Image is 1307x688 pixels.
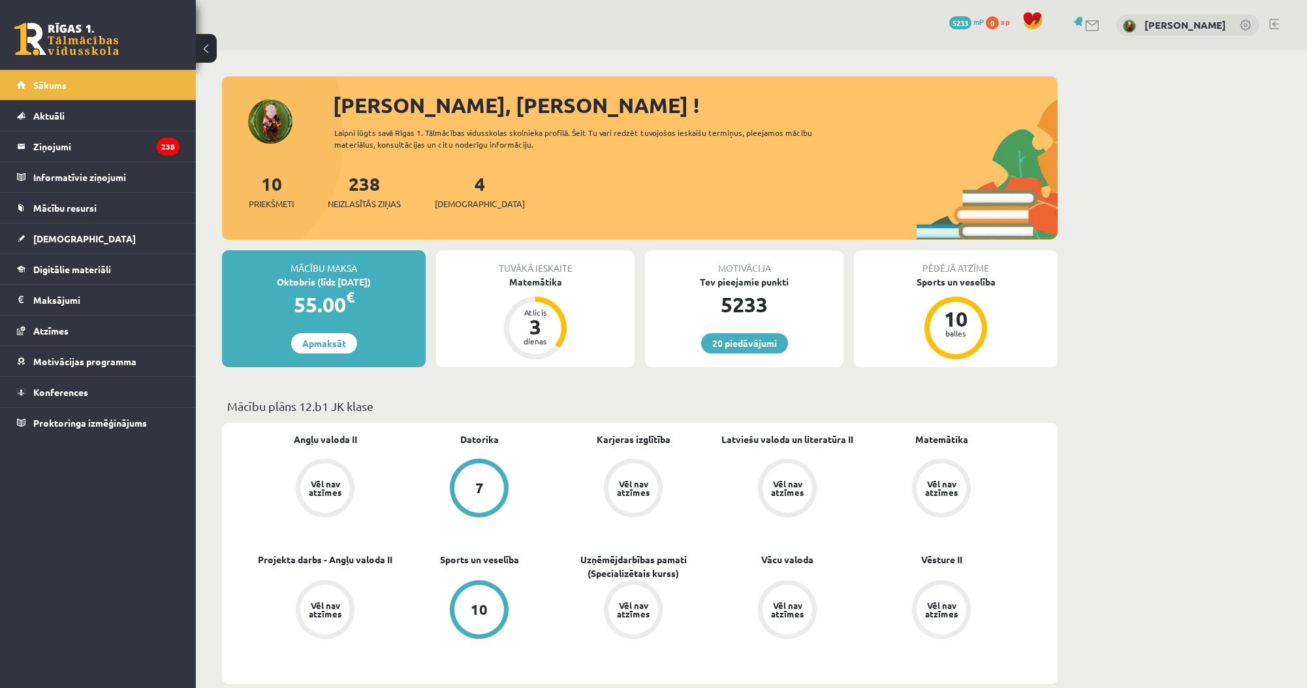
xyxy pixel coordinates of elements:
[334,127,836,150] div: Laipni lūgts savā Rīgas 1. Tālmācības vidusskolas skolnieka profilā. Šeit Tu vari redzēt tuvojošo...
[307,480,343,497] div: Vēl nav atzīmes
[33,233,136,244] span: [DEMOGRAPHIC_DATA]
[761,553,813,566] a: Vācu valoda
[33,79,67,91] span: Sākums
[402,580,556,642] a: 10
[435,172,525,210] a: 4[DEMOGRAPHIC_DATA]
[227,397,1052,415] p: Mācību plāns 12.b1 JK klase
[864,580,1018,642] a: Vēl nav atzīmes
[346,287,354,306] span: €
[248,459,402,520] a: Vēl nav atzīmes
[1123,20,1136,33] img: Lauris Daniels Jakovļevs
[769,601,806,618] div: Vēl nav atzīmes
[222,289,426,320] div: 55.00
[17,285,180,315] a: Maksājumi
[435,197,525,210] span: [DEMOGRAPHIC_DATA]
[936,329,975,337] div: balles
[17,254,180,284] a: Digitālie materiāli
[854,250,1058,275] div: Pēdējā atzīme
[17,408,180,438] a: Proktoringa izmēģinājums
[294,433,357,446] a: Angļu valoda II
[17,193,180,223] a: Mācību resursi
[402,459,556,520] a: 7
[436,275,635,289] div: Matemātika
[33,417,147,429] span: Proktoringa izmēģinājums
[645,250,843,275] div: Motivācija
[249,197,294,210] span: Priekšmeti
[854,275,1058,361] a: Sports un veselība 10 balles
[33,131,180,161] legend: Ziņojumi
[157,138,180,156] i: 238
[936,308,975,329] div: 10
[769,480,806,497] div: Vēl nav atzīmes
[291,333,357,353] a: Apmaksāt
[556,580,710,642] a: Vēl nav atzīmes
[248,580,402,642] a: Vēl nav atzīmes
[17,346,180,376] a: Motivācijas programma
[33,110,65,122] span: Aktuāli
[516,308,555,316] div: Atlicis
[17,377,180,407] a: Konferences
[1001,16,1009,27] span: xp
[258,553,392,566] a: Projekta darbs - Angļu valoda II
[17,162,180,192] a: Informatīvie ziņojumi
[328,172,401,210] a: 238Neizlasītās ziņas
[915,433,968,446] a: Matemātika
[33,202,97,214] span: Mācību resursi
[710,459,864,520] a: Vēl nav atzīmes
[973,16,984,27] span: mP
[14,23,119,56] a: Rīgas 1. Tālmācības vidusskola
[33,355,136,367] span: Motivācijas programma
[710,580,864,642] a: Vēl nav atzīmes
[615,601,652,618] div: Vēl nav atzīmes
[986,16,1016,27] a: 0 xp
[33,263,111,275] span: Digitālie materiāli
[17,223,180,254] a: [DEMOGRAPHIC_DATA]
[436,250,635,275] div: Tuvākā ieskaite
[17,70,180,100] a: Sākums
[949,16,984,27] a: 5233 mP
[249,172,294,210] a: 10Priekšmeti
[556,553,710,580] a: Uzņēmējdarbības pamati (Specializētais kurss)
[17,131,180,161] a: Ziņojumi238
[516,316,555,337] div: 3
[222,250,426,275] div: Mācību maksa
[556,459,710,520] a: Vēl nav atzīmes
[471,602,488,617] div: 10
[923,601,960,618] div: Vēl nav atzīmes
[460,433,499,446] a: Datorika
[864,459,1018,520] a: Vēl nav atzīmes
[516,337,555,345] div: dienas
[1144,18,1226,31] a: [PERSON_NAME]
[986,16,999,29] span: 0
[436,275,635,361] a: Matemātika Atlicis 3 dienas
[33,285,180,315] legend: Maksājumi
[440,553,519,566] a: Sports un veselība
[597,433,670,446] a: Karjeras izglītība
[33,162,180,192] legend: Informatīvie ziņojumi
[701,333,788,353] a: 20 piedāvājumi
[645,289,843,320] div: 5233
[921,553,962,566] a: Vēsture II
[615,480,652,497] div: Vēl nav atzīmes
[949,16,971,29] span: 5233
[923,480,960,497] div: Vēl nav atzīmes
[645,275,843,289] div: Tev pieejamie punkti
[475,481,484,495] div: 7
[17,101,180,131] a: Aktuāli
[33,386,88,398] span: Konferences
[333,90,1058,121] div: [PERSON_NAME], [PERSON_NAME] !
[328,197,401,210] span: Neizlasītās ziņas
[854,275,1058,289] div: Sports un veselība
[222,275,426,289] div: Oktobris (līdz [DATE])
[17,316,180,346] a: Atzīmes
[307,601,343,618] div: Vēl nav atzīmes
[721,433,853,446] a: Latviešu valoda un literatūra II
[33,325,69,336] span: Atzīmes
